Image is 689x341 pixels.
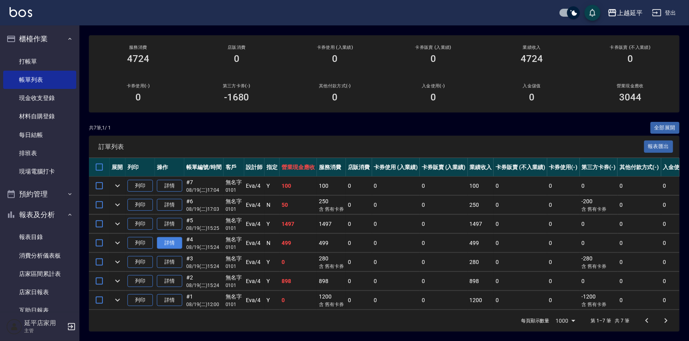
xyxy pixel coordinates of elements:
[226,274,242,282] div: 無名字
[591,83,670,89] h2: 營業現金應收
[224,158,244,177] th: 客戶
[3,89,76,107] a: 現金收支登錄
[585,5,600,21] button: save
[468,158,494,177] th: 業績收入
[226,282,242,289] p: 0101
[197,45,276,50] h2: 店販消費
[184,158,224,177] th: 帳單編號/時間
[420,158,468,177] th: 卡券販賣 (入業績)
[24,327,65,334] p: 主管
[244,158,265,177] th: 設計師
[280,177,317,195] td: 100
[468,177,494,195] td: 100
[197,83,276,89] h2: 第三方卡券(-)
[3,204,76,225] button: 報表及分析
[420,196,468,214] td: 0
[264,253,280,272] td: Y
[317,177,346,195] td: 100
[591,317,629,324] p: 第 1–7 筆 共 7 筆
[317,215,346,233] td: 1497
[127,180,153,192] button: 列印
[547,272,580,291] td: 0
[157,218,182,230] a: 詳情
[494,177,547,195] td: 0
[226,301,242,308] p: 0101
[529,92,535,103] h3: 0
[430,92,436,103] h3: 0
[468,234,494,252] td: 499
[3,184,76,204] button: 預約管理
[547,215,580,233] td: 0
[3,144,76,162] a: 排班表
[346,291,372,310] td: 0
[468,291,494,310] td: 1200
[226,216,242,225] div: 無名字
[186,263,222,270] p: 08/19 (二) 15:24
[3,29,76,49] button: 櫃檯作業
[494,272,547,291] td: 0
[157,294,182,306] a: 詳情
[186,301,222,308] p: 08/19 (二) 12:00
[553,310,578,331] div: 1000
[494,291,547,310] td: 0
[226,197,242,206] div: 無名字
[127,53,149,64] h3: 4724
[332,92,338,103] h3: 0
[580,253,618,272] td: -280
[346,196,372,214] td: 0
[580,196,618,214] td: -200
[10,7,32,17] img: Logo
[98,83,178,89] h2: 卡券使用(-)
[394,83,473,89] h2: 入金使用(-)
[184,291,224,310] td: #1
[618,234,661,252] td: 0
[319,206,344,213] p: 含 舊有卡券
[186,244,222,251] p: 08/19 (二) 15:24
[226,254,242,263] div: 無名字
[127,275,153,287] button: 列印
[3,283,76,301] a: 店家日報表
[372,291,420,310] td: 0
[112,218,124,230] button: expand row
[184,234,224,252] td: #4
[226,244,242,251] p: 0101
[157,256,182,268] a: 詳情
[244,234,265,252] td: Eva /4
[112,180,124,192] button: expand row
[317,253,346,272] td: 280
[157,199,182,211] a: 詳情
[618,158,661,177] th: 其他付款方式(-)
[3,126,76,144] a: 每日結帳
[644,141,674,153] button: 報表匯出
[547,177,580,195] td: 0
[420,177,468,195] td: 0
[649,6,679,20] button: 登出
[226,263,242,270] p: 0101
[244,272,265,291] td: Eva /4
[127,218,153,230] button: 列印
[494,253,547,272] td: 0
[127,237,153,249] button: 列印
[125,158,155,177] th: 列印
[226,206,242,213] p: 0101
[317,272,346,291] td: 898
[494,234,547,252] td: 0
[112,294,124,306] button: expand row
[521,53,543,64] h3: 4724
[127,294,153,306] button: 列印
[295,83,375,89] h2: 其他付款方式(-)
[332,53,338,64] h3: 0
[224,92,249,103] h3: -1680
[468,215,494,233] td: 1497
[494,196,547,214] td: 0
[317,196,346,214] td: 250
[346,215,372,233] td: 0
[521,317,550,324] p: 每頁顯示數量
[618,291,661,310] td: 0
[372,158,420,177] th: 卡券使用 (入業績)
[3,247,76,265] a: 消費分析儀表板
[644,143,674,150] a: 報表匯出
[226,187,242,194] p: 0101
[264,272,280,291] td: Y
[110,158,125,177] th: 展開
